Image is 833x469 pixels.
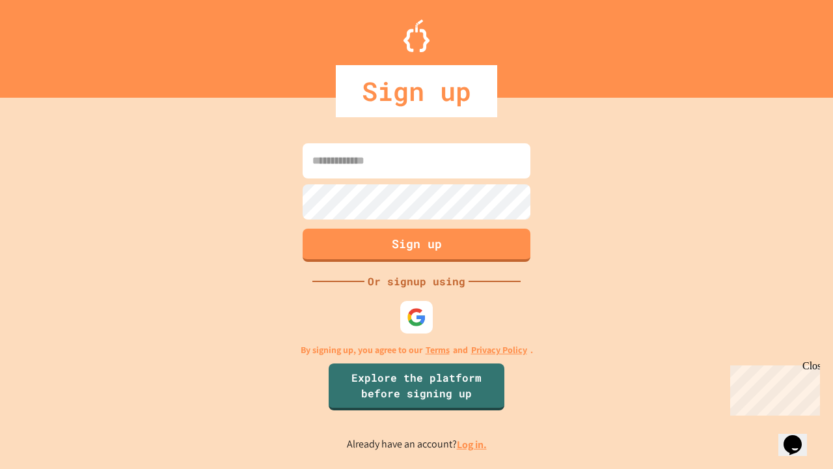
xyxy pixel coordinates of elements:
[471,343,527,357] a: Privacy Policy
[303,229,530,262] button: Sign up
[364,274,469,289] div: Or signup using
[347,436,487,453] p: Already have an account?
[778,417,820,456] iframe: chat widget
[426,343,450,357] a: Terms
[403,20,430,52] img: Logo.svg
[5,5,90,83] div: Chat with us now!Close
[725,360,820,416] iframe: chat widget
[301,343,533,357] p: By signing up, you agree to our and .
[329,363,504,410] a: Explore the platform before signing up
[407,307,426,327] img: google-icon.svg
[336,65,497,117] div: Sign up
[457,438,487,451] a: Log in.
